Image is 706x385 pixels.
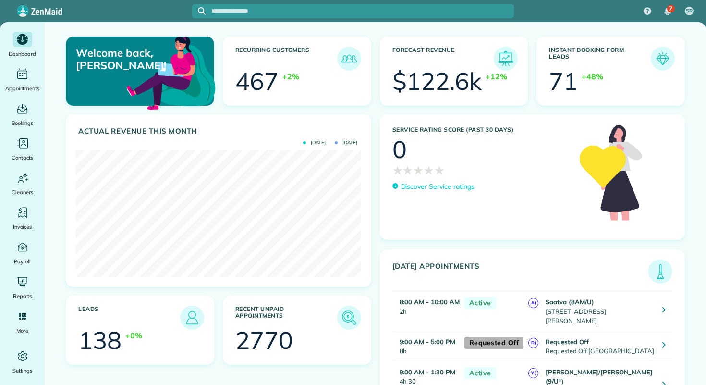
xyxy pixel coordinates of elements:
[4,348,41,375] a: Settings
[4,205,41,232] a: Invoices
[198,7,206,15] svg: Focus search
[235,306,337,330] h3: Recent unpaid appointments
[543,291,655,331] td: [STREET_ADDRESS][PERSON_NAME]
[192,7,206,15] button: Focus search
[12,366,33,375] span: Settings
[12,153,33,162] span: Contacts
[392,126,570,133] h3: Service Rating score (past 30 days)
[424,161,434,179] span: ★
[12,118,34,128] span: Bookings
[235,69,279,93] div: 467
[434,161,445,179] span: ★
[653,49,672,68] img: icon_form_leads-04211a6a04a5b2264e4ee56bc0799ec3eb69b7e499cbb523a139df1d13a81ae0.png
[4,66,41,93] a: Appointments
[400,368,455,376] strong: 9:00 AM - 1:30 PM
[400,298,460,306] strong: 8:00 AM - 10:00 AM
[125,330,142,341] div: +0%
[686,7,693,15] span: SR
[4,274,41,301] a: Reports
[76,47,166,72] p: Welcome back, [PERSON_NAME]!
[5,84,40,93] span: Appointments
[528,298,538,308] span: A(
[4,239,41,266] a: Payroll
[335,140,357,145] span: [DATE]
[183,308,202,327] img: icon_leads-1bed01f49abd5b7fead27621c3d59655bb73ed531f8eeb49469d10e621d6b896.png
[282,71,299,82] div: +2%
[392,331,460,361] td: 8h
[546,338,589,346] strong: Requested Off
[4,101,41,128] a: Bookings
[464,367,496,379] span: Active
[78,306,180,330] h3: Leads
[496,49,515,68] img: icon_forecast_revenue-8c13a41c7ed35a8dcfafea3cbb826a0462acb37728057bba2d056411b612bbbe.png
[392,262,649,284] h3: [DATE] Appointments
[464,297,496,309] span: Active
[392,161,403,179] span: ★
[546,298,594,306] strong: Saatva (8AM/U)
[657,1,678,22] div: 7 unread notifications
[413,161,424,179] span: ★
[124,25,218,119] img: dashboard_welcome-42a62b7d889689a78055ac9021e634bf52bae3f8056760290aed330b23ab8690.png
[13,291,32,301] span: Reports
[392,182,475,192] a: Discover Service ratings
[78,127,361,136] h3: Actual Revenue this month
[12,187,33,197] span: Cleaners
[549,69,578,93] div: 71
[582,71,603,82] div: +48%
[9,49,36,59] span: Dashboard
[16,326,28,335] span: More
[303,140,326,145] span: [DATE]
[402,161,413,179] span: ★
[4,136,41,162] a: Contacts
[392,291,460,331] td: 2h
[340,49,359,68] img: icon_recurring_customers-cf858462ba22bcd05b5a5880d41d6543d210077de5bb9ebc9590e49fd87d84ed.png
[486,71,507,82] div: +12%
[464,337,524,349] span: Requested Off
[235,328,293,352] div: 2770
[543,331,655,361] td: Requested Off [GEOGRAPHIC_DATA]
[549,47,651,71] h3: Instant Booking Form Leads
[669,5,672,12] span: 7
[4,32,41,59] a: Dashboard
[235,47,337,71] h3: Recurring Customers
[392,137,407,161] div: 0
[400,338,455,346] strong: 9:00 AM - 5:00 PM
[4,170,41,197] a: Cleaners
[13,222,32,232] span: Invoices
[528,338,538,348] span: D(
[14,257,31,266] span: Payroll
[528,368,538,378] span: Y(
[392,69,482,93] div: $122.6k
[340,308,359,327] img: icon_unpaid_appointments-47b8ce3997adf2238b356f14209ab4cced10bd1f174958f3ca8f1d0dd7fffeee.png
[401,182,475,192] p: Discover Service ratings
[392,47,494,71] h3: Forecast Revenue
[78,328,122,352] div: 138
[651,262,670,281] img: icon_todays_appointments-901f7ab196bb0bea1936b74009e4eb5ffbc2d2711fa7634e0d609ed5ef32b18b.png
